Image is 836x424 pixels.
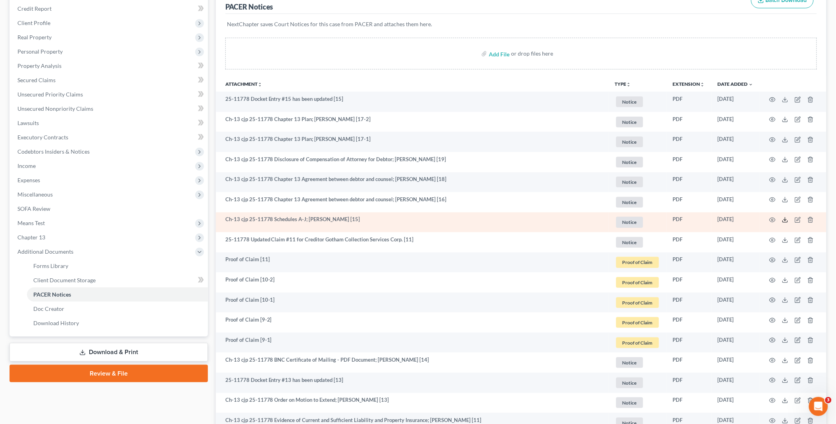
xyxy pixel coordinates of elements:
td: PDF [667,272,711,293]
i: unfold_more [700,82,705,87]
td: Proof of Claim [9-2] [216,312,609,333]
span: Chapter 13 [17,234,45,241]
span: Notice [616,96,643,107]
a: Credit Report [11,2,208,16]
i: unfold_more [627,82,631,87]
a: Proof of Claim [615,336,660,349]
td: Ch-13 cjp 25-11778 Chapter 13 Agreement between debtor and counsel; [PERSON_NAME] [16] [216,192,609,212]
a: Notice [615,216,660,229]
td: Proof of Claim [10-2] [216,272,609,293]
a: Notice [615,396,660,409]
td: Ch-13 cjp 25-11778 BNC Certificate of Mailing - PDF Document; [PERSON_NAME] [14] [216,353,609,373]
td: PDF [667,312,711,333]
td: [DATE] [711,232,760,252]
td: [DATE] [711,393,760,413]
td: PDF [667,353,711,373]
a: Notice [615,156,660,169]
td: PDF [667,333,711,353]
td: Ch-13 cjp 25-11778 Chapter 13 Plan; [PERSON_NAME] [17-2] [216,112,609,132]
a: Notice [615,236,660,249]
span: Client Profile [17,19,50,26]
a: Download History [27,316,208,330]
span: Proof of Claim [616,277,659,288]
span: Proof of Claim [616,317,659,328]
span: Notice [616,117,643,127]
td: 25-11778 Updated Claim #11 for Creditor Gotham Collection Services Corp. [11] [216,232,609,252]
td: PDF [667,132,711,152]
td: Ch-13 cjp 25-11778 Schedules A-J; [PERSON_NAME] [15] [216,212,609,233]
span: Proof of Claim [616,257,659,268]
a: Proof of Claim [615,276,660,289]
td: PDF [667,373,711,393]
span: Download History [33,320,79,326]
span: Notice [616,197,643,208]
span: Notice [616,357,643,368]
a: Notice [615,356,660,369]
a: PACER Notices [27,287,208,302]
a: Download & Print [10,343,208,362]
td: [DATE] [711,112,760,132]
span: Additional Documents [17,248,73,255]
a: Notice [615,196,660,209]
span: Forms Library [33,262,68,269]
span: Proof of Claim [616,297,659,308]
span: Notice [616,177,643,187]
span: PACER Notices [33,291,71,298]
span: Notice [616,378,643,388]
td: PDF [667,212,711,233]
iframe: Intercom live chat [809,397,828,416]
span: Notice [616,137,643,147]
td: PDF [667,393,711,413]
td: [DATE] [711,212,760,233]
a: Proof of Claim [615,316,660,329]
td: [DATE] [711,192,760,212]
span: Notice [616,217,643,227]
span: Miscellaneous [17,191,53,198]
a: Proof of Claim [615,296,660,309]
span: Unsecured Nonpriority Claims [17,105,93,112]
span: Means Test [17,220,45,226]
td: Proof of Claim [10-1] [216,293,609,313]
span: Notice [616,397,643,408]
td: Ch-13 cjp 25-11778 Chapter 13 Agreement between debtor and counsel; [PERSON_NAME] [18] [216,172,609,193]
a: Notice [615,135,660,148]
a: Notice [615,95,660,108]
a: Notice [615,116,660,129]
button: TYPEunfold_more [615,82,631,87]
td: 25-11778 Docket Entry #13 has been updated [13] [216,373,609,393]
a: SOFA Review [11,202,208,216]
a: Secured Claims [11,73,208,87]
span: Notice [616,237,643,248]
div: or drop files here [511,50,553,58]
span: Expenses [17,177,40,183]
td: [DATE] [711,152,760,172]
span: Codebtors Insiders & Notices [17,148,90,155]
td: [DATE] [711,293,760,313]
a: Attachmentunfold_more [225,81,262,87]
td: [DATE] [711,132,760,152]
span: 3 [825,397,832,403]
span: Notice [616,157,643,168]
td: PDF [667,232,711,252]
a: Executory Contracts [11,130,208,145]
div: PACER Notices [225,2,273,12]
span: Executory Contracts [17,134,68,141]
td: PDF [667,252,711,273]
span: Credit Report [17,5,52,12]
td: 25-11778 Docket Entry #15 has been updated [15] [216,92,609,112]
p: NextChapter saves Court Notices for this case from PACER and attaches them here. [227,20,815,28]
a: Notice [615,175,660,189]
td: PDF [667,293,711,313]
span: Doc Creator [33,305,64,312]
td: Proof of Claim [11] [216,252,609,273]
span: Unsecured Priority Claims [17,91,83,98]
td: [DATE] [711,252,760,273]
td: [DATE] [711,92,760,112]
td: PDF [667,152,711,172]
td: Ch-13 cjp 25-11778 Chapter 13 Plan; [PERSON_NAME] [17-1] [216,132,609,152]
td: Proof of Claim [9-1] [216,333,609,353]
td: [DATE] [711,172,760,193]
td: [DATE] [711,312,760,333]
a: Extensionunfold_more [673,81,705,87]
a: Review & File [10,365,208,382]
